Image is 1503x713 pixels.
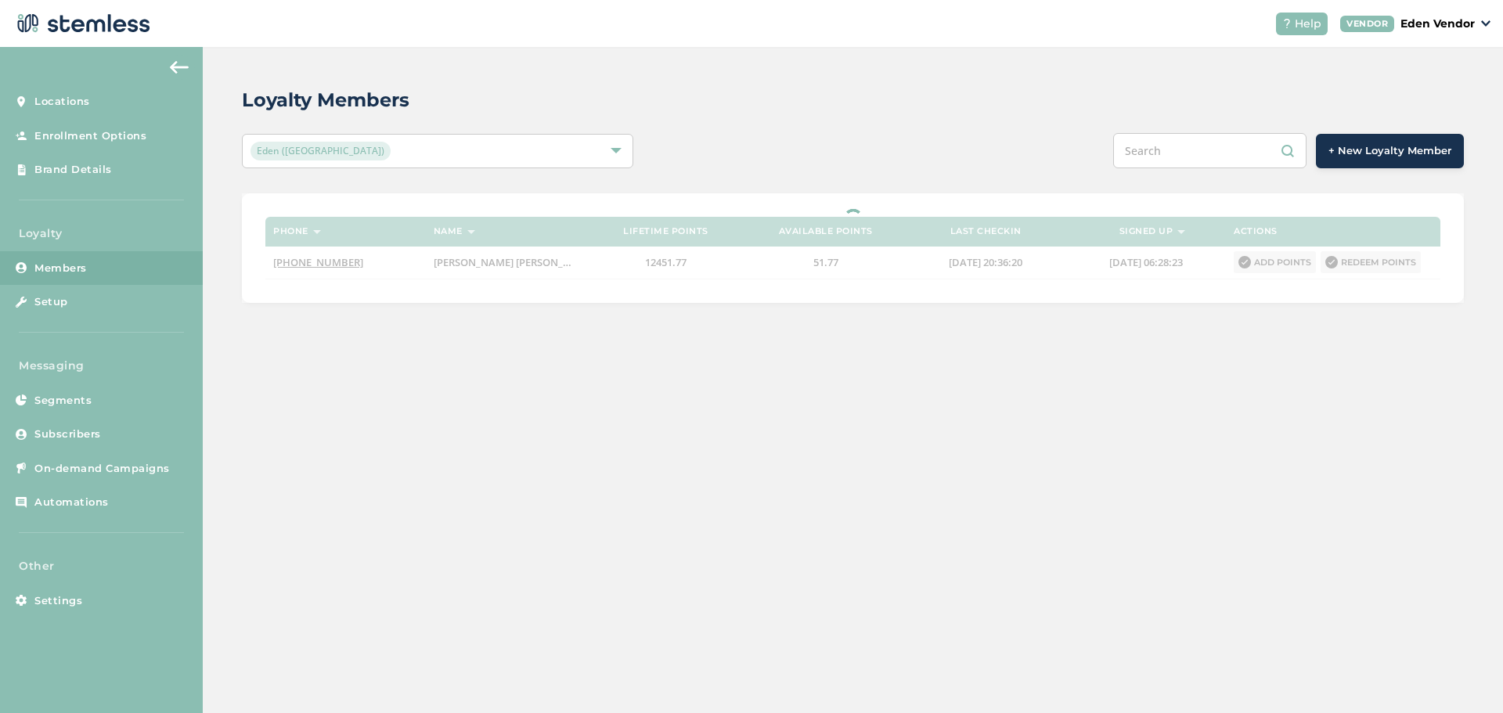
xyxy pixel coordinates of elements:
[34,294,68,310] span: Setup
[1113,133,1307,168] input: Search
[1481,20,1490,27] img: icon_down-arrow-small-66adaf34.svg
[250,142,391,160] span: Eden ([GEOGRAPHIC_DATA])
[34,261,87,276] span: Members
[13,8,150,39] img: logo-dark-0685b13c.svg
[170,61,189,74] img: icon-arrow-back-accent-c549486e.svg
[34,427,101,442] span: Subscribers
[1282,19,1292,28] img: icon-help-white-03924b79.svg
[1328,143,1451,159] span: + New Loyalty Member
[1340,16,1394,32] div: VENDOR
[1295,16,1321,32] span: Help
[1316,134,1464,168] button: + New Loyalty Member
[34,495,109,510] span: Automations
[242,86,409,114] h2: Loyalty Members
[34,461,170,477] span: On-demand Campaigns
[34,162,112,178] span: Brand Details
[34,128,146,144] span: Enrollment Options
[1400,16,1475,32] p: Eden Vendor
[34,393,92,409] span: Segments
[34,94,90,110] span: Locations
[34,593,82,609] span: Settings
